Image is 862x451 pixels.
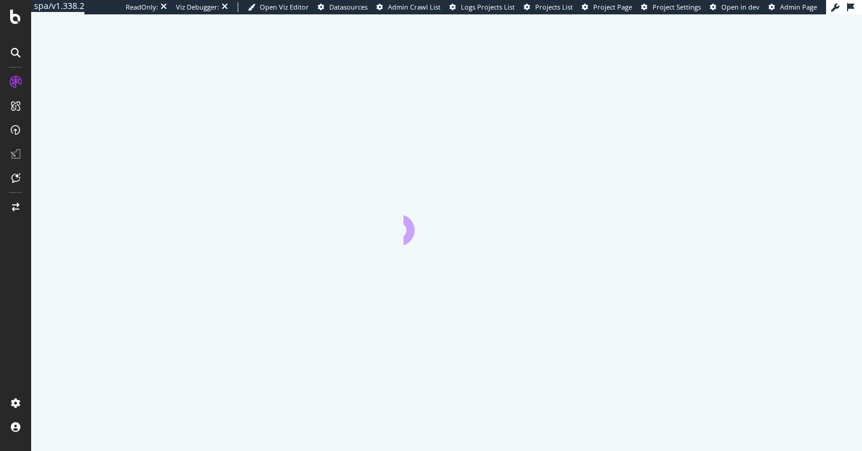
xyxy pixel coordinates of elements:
a: Projects List [524,2,573,12]
span: Project Page [593,2,632,11]
span: Admin Page [780,2,817,11]
span: Project Settings [652,2,701,11]
a: Admin Page [769,2,817,12]
span: Datasources [329,2,368,11]
span: Admin Crawl List [388,2,441,11]
div: Viz Debugger: [176,2,219,12]
span: Open in dev [721,2,760,11]
span: Logs Projects List [461,2,515,11]
a: Project Settings [641,2,701,12]
a: Logs Projects List [450,2,515,12]
span: Projects List [535,2,573,11]
a: Datasources [318,2,368,12]
a: Open Viz Editor [248,2,309,12]
a: Open in dev [710,2,760,12]
div: animation [403,202,490,245]
div: ReadOnly: [126,2,158,12]
a: Admin Crawl List [377,2,441,12]
span: Open Viz Editor [260,2,309,11]
a: Project Page [582,2,632,12]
